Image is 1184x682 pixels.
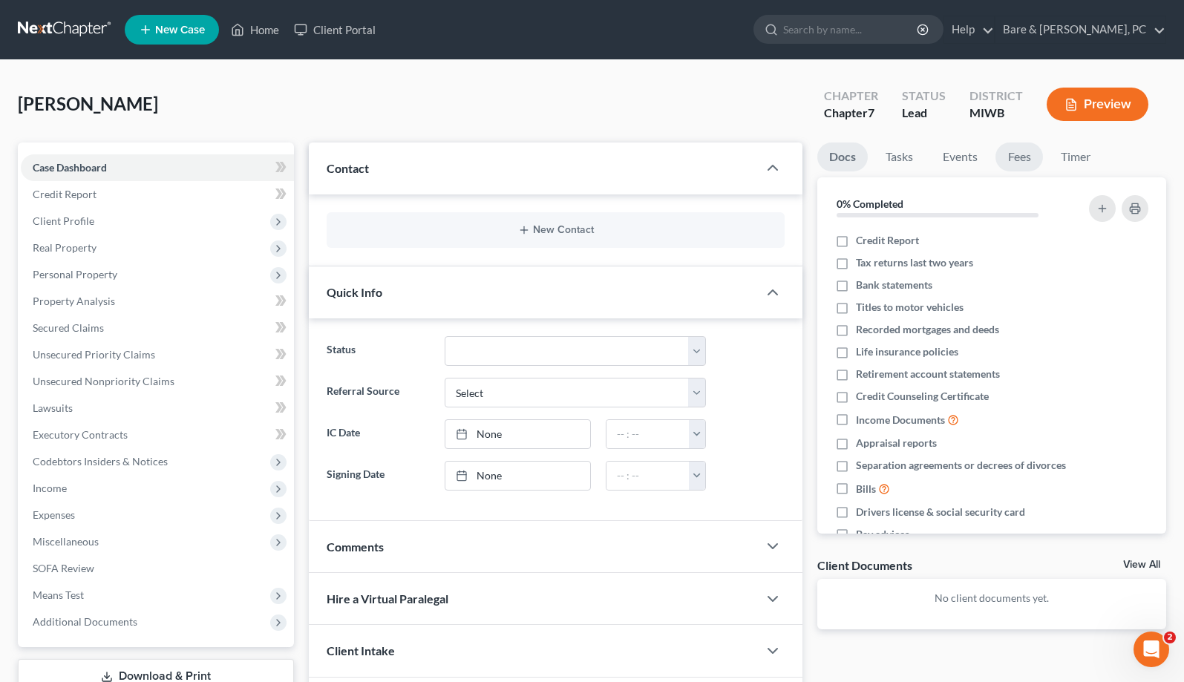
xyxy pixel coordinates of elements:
input: -- : -- [606,420,689,448]
div: Lead [902,105,946,122]
span: Income Documents [856,413,945,427]
a: Property Analysis [21,288,294,315]
span: Lawsuits [33,401,73,414]
p: No client documents yet. [829,591,1154,606]
span: Real Property [33,241,97,254]
span: Appraisal reports [856,436,937,450]
div: Chapter [824,105,878,122]
label: IC Date [319,419,437,449]
a: Secured Claims [21,315,294,341]
span: Codebtors Insiders & Notices [33,455,168,468]
span: Comments [327,540,384,554]
label: Status [319,336,437,366]
input: -- : -- [606,462,689,490]
a: Docs [817,142,868,171]
span: 7 [868,105,874,119]
span: Unsecured Nonpriority Claims [33,375,174,387]
span: SOFA Review [33,562,94,574]
span: Bank statements [856,278,932,292]
span: Separation agreements or decrees of divorces [856,458,1066,473]
a: Tasks [874,142,925,171]
label: Signing Date [319,461,437,491]
span: Additional Documents [33,615,137,628]
span: Pay advices [856,527,909,542]
strong: 0% Completed [837,197,903,210]
a: None [445,462,590,490]
div: MIWB [969,105,1023,122]
div: Client Documents [817,557,912,573]
span: Hire a Virtual Paralegal [327,591,448,606]
span: Credit Report [856,233,919,248]
span: Recorded mortgages and deeds [856,322,999,337]
span: Unsecured Priority Claims [33,348,155,361]
a: Events [931,142,990,171]
span: Case Dashboard [33,161,107,174]
span: Contact [327,161,369,175]
a: Client Portal [287,16,383,43]
a: Lawsuits [21,395,294,422]
span: Property Analysis [33,295,115,307]
a: Timer [1049,142,1102,171]
a: Help [944,16,994,43]
a: Fees [995,142,1043,171]
span: [PERSON_NAME] [18,93,158,114]
button: Preview [1047,88,1148,121]
span: 2 [1164,632,1176,643]
span: Executory Contracts [33,428,128,441]
span: Miscellaneous [33,535,99,548]
span: Income [33,482,67,494]
div: Chapter [824,88,878,105]
span: Quick Info [327,285,382,299]
span: Bills [856,482,876,496]
a: SOFA Review [21,555,294,582]
div: Status [902,88,946,105]
iframe: Intercom live chat [1134,632,1169,667]
a: View All [1123,560,1160,570]
a: Unsecured Priority Claims [21,341,294,368]
span: Expenses [33,508,75,521]
span: Client Intake [327,643,395,658]
span: Credit Counseling Certificate [856,389,989,404]
a: Case Dashboard [21,154,294,181]
span: Credit Report [33,188,97,200]
div: District [969,88,1023,105]
span: Titles to motor vehicles [856,300,964,315]
span: Retirement account statements [856,367,1000,381]
span: Personal Property [33,268,117,281]
span: Tax returns last two years [856,255,973,270]
a: Bare & [PERSON_NAME], PC [995,16,1165,43]
a: Credit Report [21,181,294,208]
a: None [445,420,590,448]
span: Means Test [33,588,84,601]
span: New Case [155,24,205,36]
a: Unsecured Nonpriority Claims [21,368,294,395]
button: New Contact [338,224,773,236]
label: Referral Source [319,378,437,407]
a: Home [223,16,287,43]
span: Life insurance policies [856,344,958,359]
span: Drivers license & social security card [856,505,1025,519]
span: Secured Claims [33,321,104,334]
input: Search by name... [783,16,919,43]
span: Client Profile [33,214,94,227]
a: Executory Contracts [21,422,294,448]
